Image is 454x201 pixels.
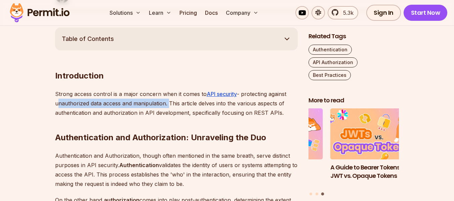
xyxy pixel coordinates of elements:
strong: Introduction [55,71,104,81]
a: API Authorization [308,57,358,67]
button: Learn [146,6,174,19]
a: Start Now [404,5,448,21]
a: Sign In [366,5,401,21]
img: Permit logo [7,1,73,24]
a: Pricing [177,6,200,19]
button: Go to slide 3 [321,193,324,196]
a: A Guide to Bearer Tokens: JWT vs. Opaque TokensA Guide to Bearer Tokens: JWT vs. Opaque Tokens [330,109,421,189]
span: 5.3k [339,9,354,17]
div: Posts [308,109,399,197]
a: API security [207,91,237,97]
button: Company [223,6,261,19]
p: Strong access control is a major concern when it comes to - protecting against unauthorized data ... [55,89,298,117]
button: Solutions [107,6,143,19]
button: Table of Contents [55,28,298,50]
strong: Authentication [119,162,159,168]
img: A Guide to Bearer Tokens: JWT vs. Opaque Tokens [330,109,421,160]
p: Authentication and Authorization, though often mentioned in the same breath, serve distinct purpo... [55,151,298,189]
span: Table of Contents [62,34,114,44]
a: Docs [202,6,220,19]
a: Best Practices [308,70,351,80]
li: 2 of 3 [232,109,323,189]
strong: Authentication and Authorization: Unraveling the Duo [55,133,266,142]
li: 3 of 3 [330,109,421,189]
h2: More to read [308,96,399,105]
button: Go to slide 2 [316,193,318,195]
a: Authentication [308,45,352,55]
h3: A Guide to Bearer Tokens: JWT vs. Opaque Tokens [330,163,421,180]
button: Go to slide 1 [309,193,312,195]
h2: Related Tags [308,32,399,41]
a: 5.3k [328,6,358,19]
img: Policy-Based Access Control (PBAC) Isn’t as Great as You Think [232,109,323,160]
h3: Policy-Based Access Control (PBAC) Isn’t as Great as You Think [232,163,323,188]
